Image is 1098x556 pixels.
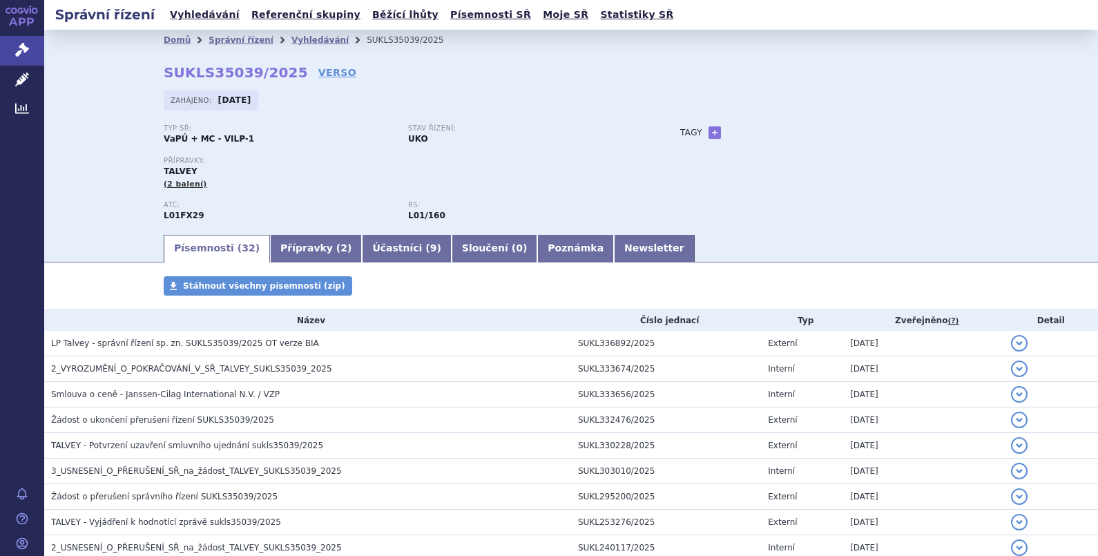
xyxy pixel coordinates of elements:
[843,433,1003,459] td: [DATE]
[270,235,362,262] a: Přípravky (2)
[367,30,461,50] li: SUKLS35039/2025
[571,382,761,408] td: SUKL333656/2025
[843,331,1003,356] td: [DATE]
[947,316,959,326] abbr: (?)
[51,415,274,425] span: Žádost o ukončení přerušení řízení SUKLS35039/2025
[51,338,319,348] span: LP Talvey - správní řízení sp. zn. SUKLS35039/2025 OT verze BIA
[571,408,761,433] td: SUKL332476/2025
[1011,412,1028,428] button: detail
[709,126,721,139] a: +
[218,95,251,105] strong: [DATE]
[408,134,428,144] strong: UKO
[430,242,437,253] span: 9
[1011,488,1028,505] button: detail
[242,242,255,253] span: 32
[768,364,795,374] span: Interní
[164,235,270,262] a: Písemnosti (32)
[768,338,797,348] span: Externí
[768,466,795,476] span: Interní
[164,64,308,81] strong: SUKLS35039/2025
[571,356,761,382] td: SUKL333674/2025
[164,201,394,209] p: ATC:
[171,95,214,106] span: Zahájeno:
[408,201,639,209] p: RS:
[516,242,523,253] span: 0
[571,459,761,484] td: SUKL303010/2025
[768,492,797,501] span: Externí
[571,433,761,459] td: SUKL330228/2025
[44,310,571,331] th: Název
[1011,361,1028,377] button: detail
[1011,463,1028,479] button: detail
[209,35,273,45] a: Správní řízení
[680,124,702,141] h3: Tagy
[340,242,347,253] span: 2
[51,492,278,501] span: Žádost o přerušení správního řízení SUKLS35039/2025
[843,356,1003,382] td: [DATE]
[183,281,345,291] span: Stáhnout všechny písemnosti (zip)
[843,408,1003,433] td: [DATE]
[164,166,198,176] span: TALVEY
[571,310,761,331] th: Číslo jednací
[51,390,280,399] span: Smlouva o ceně - Janssen-Cilag International N.V. / VZP
[247,6,365,24] a: Referenční skupiny
[318,66,356,79] a: VERSO
[164,35,191,45] a: Domů
[368,6,443,24] a: Běžící lhůty
[843,382,1003,408] td: [DATE]
[768,517,797,527] span: Externí
[596,6,677,24] a: Statistiky SŘ
[571,331,761,356] td: SUKL336892/2025
[51,466,342,476] span: 3_USNESENÍ_O_PŘERUŠENÍ_SŘ_na_žádost_TALVEY_SUKLS35039_2025
[571,510,761,535] td: SUKL253276/2025
[1004,310,1098,331] th: Detail
[164,180,207,189] span: (2 balení)
[843,459,1003,484] td: [DATE]
[164,276,352,296] a: Stáhnout všechny písemnosti (zip)
[768,441,797,450] span: Externí
[768,543,795,553] span: Interní
[1011,335,1028,352] button: detail
[51,517,281,527] span: TALVEY - Vyjádření k hodnotící zprávě sukls35039/2025
[1011,386,1028,403] button: detail
[44,5,166,24] h2: Správní řízení
[843,484,1003,510] td: [DATE]
[291,35,349,45] a: Vyhledávání
[164,157,653,165] p: Přípravky:
[761,310,843,331] th: Typ
[1011,539,1028,556] button: detail
[539,6,593,24] a: Moje SŘ
[164,211,204,220] strong: TALKVETAMAB
[571,484,761,510] td: SUKL295200/2025
[164,124,394,133] p: Typ SŘ:
[164,134,254,144] strong: VaPÚ + MC - VILP-1
[446,6,535,24] a: Písemnosti SŘ
[408,124,639,133] p: Stav řízení:
[362,235,451,262] a: Účastníci (9)
[768,415,797,425] span: Externí
[614,235,695,262] a: Newsletter
[1011,514,1028,530] button: detail
[51,364,332,374] span: 2_VYROZUMĚNÍ_O_POKRAČOVÁNÍ_V_SŘ_TALVEY_SUKLS35039_2025
[768,390,795,399] span: Interní
[51,441,323,450] span: TALVEY - Potvrzení uzavření smluvního ujednání sukls35039/2025
[51,543,342,553] span: 2_USNESENÍ_O_PŘERUŠENÍ_SŘ_na_žádost_TALVEY_SUKLS35039_2025
[166,6,244,24] a: Vyhledávání
[1011,437,1028,454] button: detail
[843,510,1003,535] td: [DATE]
[843,310,1003,331] th: Zveřejněno
[537,235,614,262] a: Poznámka
[408,211,445,220] strong: monoklonální protilátky a konjugáty protilátka – léčivo
[452,235,537,262] a: Sloučení (0)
